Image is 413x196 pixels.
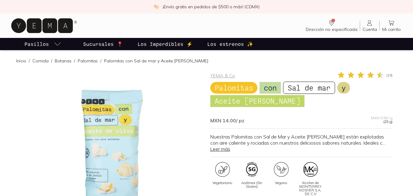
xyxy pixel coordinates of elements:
a: Inicio [16,58,26,64]
a: Sucursales 📍 [82,38,124,50]
a: Los estrenos ✨ [206,38,254,50]
a: pasillo-todos-link [23,38,62,50]
p: Nuestras Palomitas con Sal de Mar y Aceite [PERSON_NAME] están explotadas con aire caliente y roc... [210,134,393,152]
a: Mi carrito [380,19,403,32]
p: Pasillos [24,40,49,48]
p: Los estrenos ✨ [207,40,253,48]
a: Cuenta [360,19,379,32]
span: / [49,58,55,64]
span: Mi carrito [382,27,401,32]
span: Kosher de MONTERREY KOSHER S.A. DE C.V [298,181,323,196]
span: con [260,82,281,94]
img: certificate_5c913646-fedc-4ac8-8958-4d800213c78d=fwebp-q70-w96 [245,162,259,177]
a: Los Imperdibles ⚡️ [136,38,194,50]
span: Acelmex (Sin Gluten) [240,181,264,188]
span: y [337,82,350,94]
span: Aceite [PERSON_NAME] [210,95,304,107]
span: Vegano [275,181,287,185]
span: / [98,58,104,64]
p: Sucursales 📍 [83,40,123,48]
a: YEMA & Co [210,72,235,79]
p: Palomitas con Sal de mar y Aceite [PERSON_NAME] [104,58,208,64]
img: certificate_86a4b5dc-104e-40e4-a7f8-89b43527f01f=fwebp-q70-w96 [274,162,289,177]
span: (25 g) [383,120,393,124]
a: Comida [32,58,49,64]
p: Los Imperdibles ⚡️ [138,40,193,48]
span: ( 16 ) [386,73,393,77]
p: ¡Envío gratis en pedidos de $500 o más! (CDMX) [163,4,260,10]
span: / [26,58,32,64]
span: Dirección no especificada [306,27,357,32]
a: Leer más [210,146,230,152]
a: Botanas [55,58,72,64]
span: MXN 14.00 / pz [210,117,244,124]
span: / [72,58,78,64]
a: Palomitas [78,58,98,64]
img: certificate_e4693e88-39b7-418d-b7c8-398baf2bab79=fwebp-q70-w96 [215,162,230,177]
span: Vegetariano [212,181,232,185]
span: Cuenta [363,27,377,32]
span: MXN 0.56 / g [371,116,393,120]
span: Palomitas [210,82,257,94]
img: certificate_95b315a0-6def-49e8-a3b1-b6c9e7ad47a7=fwebp-q70-w96 [303,162,318,177]
span: Sal de mar [283,82,335,94]
img: check [153,4,159,9]
a: Dirección no especificada [303,19,360,32]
